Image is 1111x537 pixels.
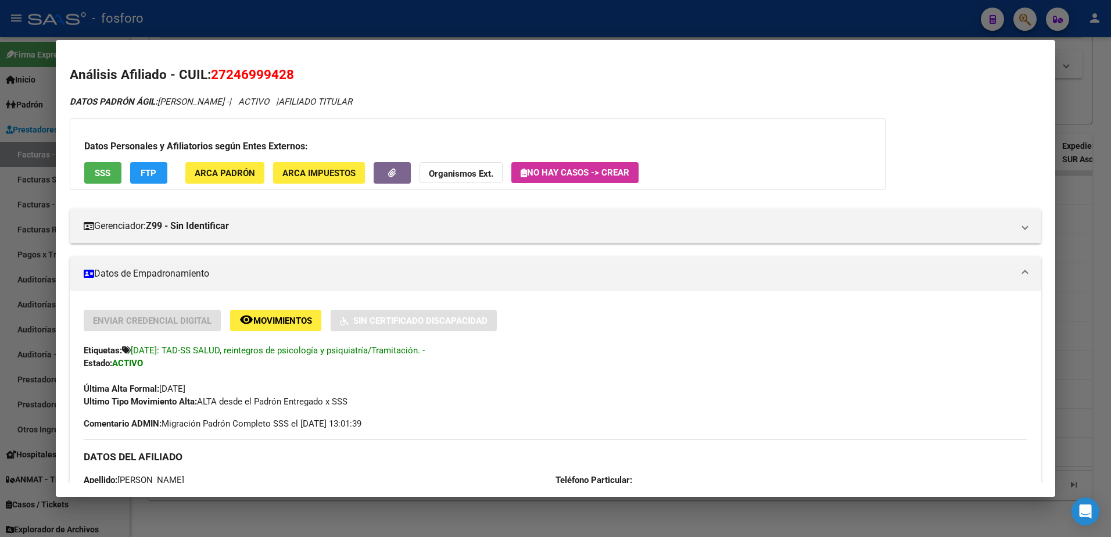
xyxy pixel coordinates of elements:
span: ARCA Impuestos [282,168,356,178]
span: [PERSON_NAME] [84,475,184,485]
mat-panel-title: Datos de Empadronamiento [84,267,1014,281]
span: Migración Padrón Completo SSS el [DATE] 13:01:39 [84,417,361,430]
button: Movimientos [230,310,321,331]
strong: Teléfono Particular: [555,475,632,485]
button: Sin Certificado Discapacidad [331,310,497,331]
strong: Última Alta Formal: [84,384,159,394]
span: Enviar Credencial Digital [93,316,212,326]
mat-expansion-panel-header: Gerenciador:Z99 - Sin Identificar [70,209,1042,244]
div: Open Intercom Messenger [1071,497,1099,525]
strong: Z99 - Sin Identificar [146,219,229,233]
button: Organismos Ext. [420,162,503,184]
button: No hay casos -> Crear [511,162,639,183]
h3: Datos Personales y Afiliatorios según Entes Externos: [84,139,871,153]
span: [DATE]: TAD-SS SALUD, reintegros de psicología y psiquiatría/Tramitación. - [131,345,425,356]
mat-panel-title: Gerenciador: [84,219,1014,233]
span: 27246999428 [211,67,294,82]
button: ARCA Padrón [185,162,264,184]
button: ARCA Impuestos [273,162,365,184]
span: No hay casos -> Crear [521,167,629,178]
button: FTP [130,162,167,184]
mat-icon: remove_red_eye [239,313,253,327]
mat-expansion-panel-header: Datos de Empadronamiento [70,256,1042,291]
span: Movimientos [253,316,312,326]
span: SSS [95,168,110,178]
span: ALTA desde el Padrón Entregado x SSS [84,396,347,407]
strong: ACTIVO [112,358,143,368]
button: SSS [84,162,121,184]
strong: Etiquetas: [84,345,122,356]
span: ARCA Padrón [195,168,255,178]
strong: Comentario ADMIN: [84,418,162,429]
strong: Organismos Ext. [429,169,493,179]
span: Sin Certificado Discapacidad [353,316,488,326]
strong: DATOS PADRÓN ÁGIL: [70,96,157,107]
i: | ACTIVO | [70,96,352,107]
h3: DATOS DEL AFILIADO [84,450,1028,463]
strong: Apellido: [84,475,117,485]
button: Enviar Credencial Digital [84,310,221,331]
strong: Estado: [84,358,112,368]
h2: Análisis Afiliado - CUIL: [70,65,1042,85]
span: [PERSON_NAME] - [70,96,229,107]
span: FTP [141,168,156,178]
span: AFILIADO TITULAR [278,96,352,107]
strong: Ultimo Tipo Movimiento Alta: [84,396,197,407]
span: [DATE] [84,384,185,394]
